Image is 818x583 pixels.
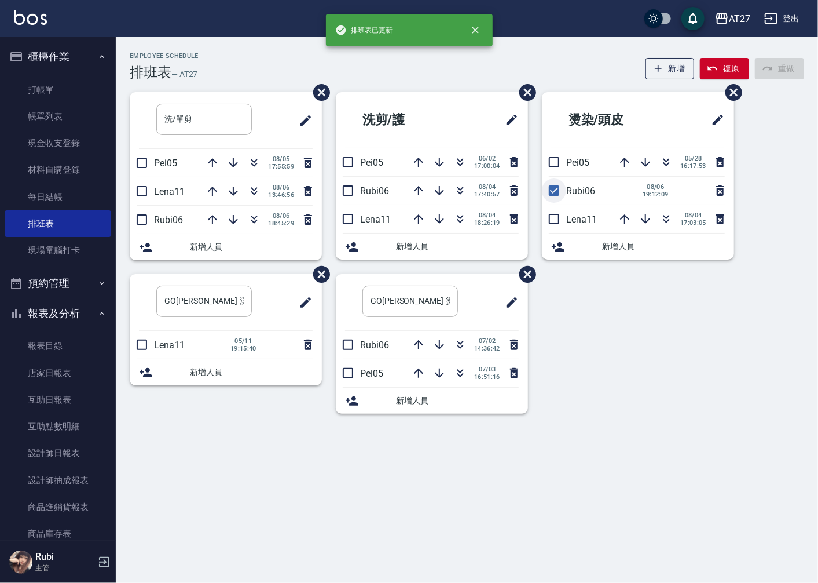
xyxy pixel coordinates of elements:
[5,467,111,494] a: 設計師抽成報表
[305,257,332,291] span: 刪除班表
[156,104,252,135] input: 排版標題
[700,58,749,79] button: 復原
[474,337,500,345] span: 07/02
[154,340,185,351] span: Lena11
[156,286,252,317] input: 排版標題
[130,64,171,81] h3: 排班表
[360,157,383,168] span: Pei05
[474,373,500,381] span: 16:51:16
[643,191,669,198] span: 19:12:09
[5,360,111,387] a: 店家日報表
[335,24,393,36] span: 排班表已更新
[130,52,199,60] h2: Employee Schedule
[14,10,47,25] img: Logo
[566,157,589,168] span: Pei05
[498,289,519,316] span: 修改班表的標題
[5,42,111,72] button: 櫃檯作業
[5,103,111,130] a: 帳單列表
[360,340,389,351] span: Rubi06
[230,337,256,345] span: 05/11
[566,185,595,196] span: Rubi06
[190,241,313,253] span: 新增人員
[130,234,322,260] div: 新增人員
[5,130,111,156] a: 現金收支登錄
[360,368,383,379] span: Pei05
[9,551,32,574] img: Person
[474,345,500,352] span: 14:36:42
[474,155,500,162] span: 06/02
[336,388,528,414] div: 新增人員
[643,183,669,191] span: 08/06
[268,184,294,191] span: 08/06
[5,413,111,440] a: 互助點數明細
[474,191,500,198] span: 17:40:57
[130,359,322,385] div: 新增人員
[5,520,111,547] a: 商品庫存表
[474,183,500,191] span: 08/04
[5,184,111,210] a: 每日結帳
[5,210,111,237] a: 排班表
[171,68,198,81] h6: — AT27
[680,162,706,170] span: 16:17:53
[268,191,294,199] span: 13:46:56
[5,268,111,298] button: 預約管理
[566,214,597,225] span: Lena11
[474,219,500,227] span: 18:26:19
[35,563,94,573] p: 主管
[5,237,111,264] a: 現場電腦打卡
[474,162,500,170] span: 17:00:04
[362,286,458,317] input: 排版標題
[5,298,111,329] button: 報表及分析
[680,212,706,219] span: 08/04
[268,163,294,170] span: 17:55:59
[268,220,294,227] span: 18:45:29
[5,387,111,413] a: 互助日報表
[154,158,177,169] span: Pei05
[542,234,734,260] div: 新增人員
[345,99,460,141] h2: 洗剪/護
[154,214,183,225] span: Rubi06
[360,185,389,196] span: Rubi06
[154,186,185,197] span: Lena11
[474,212,500,219] span: 08/04
[268,212,294,220] span: 08/06
[5,494,111,520] a: 商品進銷貨報表
[729,12,750,26] div: AT27
[35,551,94,563] h5: Rubi
[190,366,313,378] span: 新增人員
[681,7,705,30] button: save
[511,75,538,110] span: 刪除班表
[396,241,519,253] span: 新增人員
[336,234,528,260] div: 新增人員
[511,257,538,291] span: 刪除班表
[396,395,519,407] span: 新增人員
[602,241,725,253] span: 新增人員
[463,17,488,43] button: close
[292,289,313,316] span: 修改班表的標題
[710,7,755,31] button: AT27
[760,8,804,30] button: 登出
[360,214,391,225] span: Lena11
[5,156,111,183] a: 材料自購登錄
[230,345,256,352] span: 19:15:40
[5,76,111,103] a: 打帳單
[268,155,294,163] span: 08/05
[645,58,695,79] button: 新增
[5,333,111,359] a: 報表目錄
[498,106,519,134] span: 修改班表的標題
[292,107,313,134] span: 修改班表的標題
[680,155,706,162] span: 05/28
[551,99,672,141] h2: 燙染/頭皮
[717,75,744,110] span: 刪除班表
[5,440,111,467] a: 設計師日報表
[474,366,500,373] span: 07/03
[704,106,725,134] span: 修改班表的標題
[680,219,706,227] span: 17:03:05
[305,75,332,110] span: 刪除班表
